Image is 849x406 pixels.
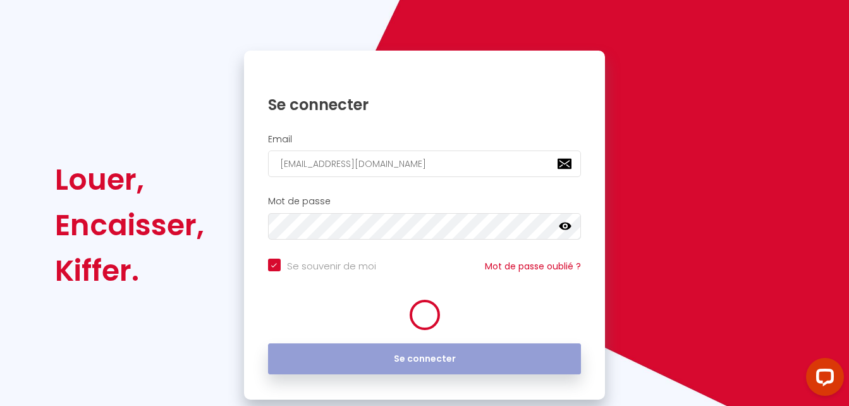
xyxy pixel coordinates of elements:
[796,353,849,406] iframe: LiveChat chat widget
[55,248,204,293] div: Kiffer.
[485,260,581,273] a: Mot de passe oublié ?
[268,196,582,207] h2: Mot de passe
[268,134,582,145] h2: Email
[268,95,582,114] h1: Se connecter
[268,343,582,375] button: Se connecter
[55,157,204,202] div: Louer,
[55,202,204,248] div: Encaisser,
[268,151,582,177] input: Ton Email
